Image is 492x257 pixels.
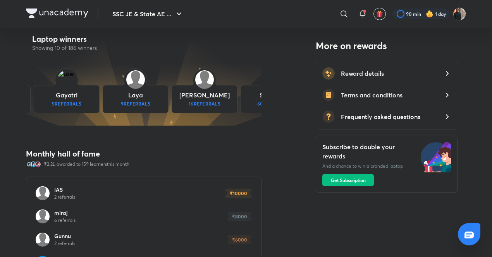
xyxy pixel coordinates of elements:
[322,163,415,169] div: And a chance to win a branded laptop
[26,41,261,133] img: offer
[322,142,415,161] h5: Subscribe to double your rewards
[331,177,366,183] span: Get Subscription
[230,189,247,198] div: ₹10000
[36,209,50,223] img: User Avatar
[36,233,50,247] img: User Avatar
[44,161,129,167] p: ₹ 2.2L awarded to 159 learners this month
[57,70,76,89] img: user
[453,7,466,20] img: Anish kumar
[341,90,436,100] h5: Terms and conditions
[257,101,290,106] p: 60 referrals
[26,9,88,20] a: Company Logo
[32,34,97,44] h4: Laptop winners
[316,40,458,51] h3: More on rewards
[426,10,434,18] img: streak
[232,235,247,244] div: ₹6000
[322,174,374,186] button: Get Subscription
[188,101,221,106] p: 16 referrals
[322,111,335,123] img: avatar
[376,10,383,17] img: avatar
[232,212,247,221] div: ₹8000
[126,70,145,89] img: user
[373,8,386,20] button: avatar
[54,240,75,247] p: 2 referrals
[119,101,152,106] p: 9 referrals
[179,90,230,100] h5: [PERSON_NAME]
[341,69,436,78] h5: Reward details
[36,186,50,200] img: User Avatar
[54,186,75,193] h6: IAS
[26,9,88,18] img: Company Logo
[341,112,436,121] h5: Frequently asked questions
[108,6,188,22] button: SSC JE & State AE ...
[54,194,75,200] p: 2 referrals
[322,89,335,101] img: avatar
[195,70,214,89] img: user
[421,142,451,172] img: avatar
[54,209,76,216] h6: miraj
[260,90,287,100] h5: Shubham
[26,149,261,159] h4: Monthly hall of fame
[50,101,83,106] p: 5 referrals
[322,67,335,80] img: avatar
[56,90,77,100] h5: Gayatri
[128,90,143,100] h5: Laya
[54,217,76,223] p: 6 referrals
[54,233,75,240] h6: Gunnu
